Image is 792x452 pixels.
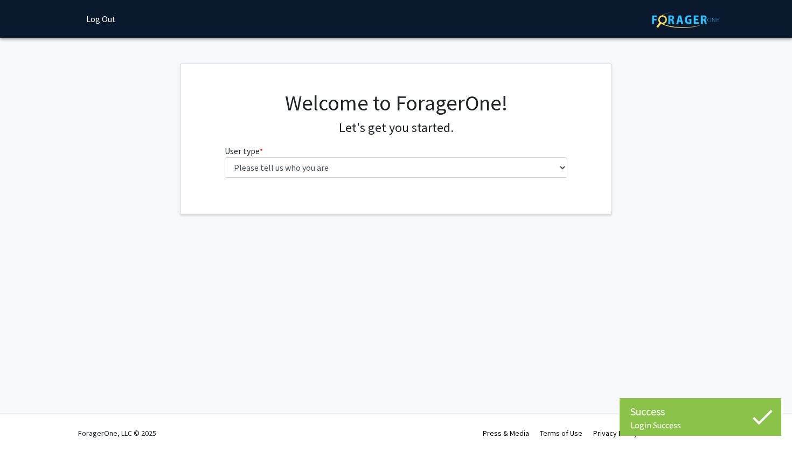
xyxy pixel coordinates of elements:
a: Privacy Policy [593,428,638,438]
a: Terms of Use [540,428,582,438]
h1: Welcome to ForagerOne! [225,90,568,116]
div: Success [630,404,770,420]
label: User type [225,144,263,157]
div: ForagerOne, LLC © 2025 [78,414,156,452]
img: ForagerOne Logo [652,11,719,28]
a: Press & Media [483,428,529,438]
h4: Let's get you started. [225,120,568,136]
div: Login Success [630,420,770,430]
